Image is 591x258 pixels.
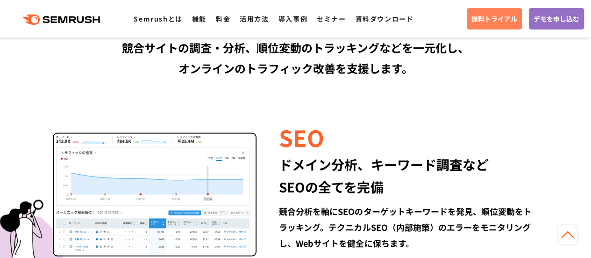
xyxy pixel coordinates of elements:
[216,14,230,23] a: 料金
[278,14,307,23] a: 導入事例
[529,8,584,29] a: デモを申し込む
[279,153,538,198] div: ドメイン分析、キーワード調査など SEOの全てを完備
[317,14,346,23] a: セミナー
[134,14,182,23] a: Semrushとは
[471,14,517,24] span: 無料トライアル
[240,14,269,23] a: 活用方法
[534,14,579,24] span: デモを申し込む
[27,17,564,79] div: SEO、広告、SNSなどデジタルマーケティングのあらゆる領域を網羅。 競合サイトの調査・分析、順位変動のトラッキングなどを一元化し、 オンラインのトラフィック改善を支援します。
[192,14,206,23] a: 機能
[355,14,413,23] a: 資料ダウンロード
[467,8,522,29] a: 無料トライアル
[279,121,538,153] div: SEO
[279,203,538,251] div: 競合分析を軸にSEOのターゲットキーワードを発見、順位変動をトラッキング。テクニカルSEO（内部施策）のエラーをモニタリングし、Webサイトを健全に保ちます。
